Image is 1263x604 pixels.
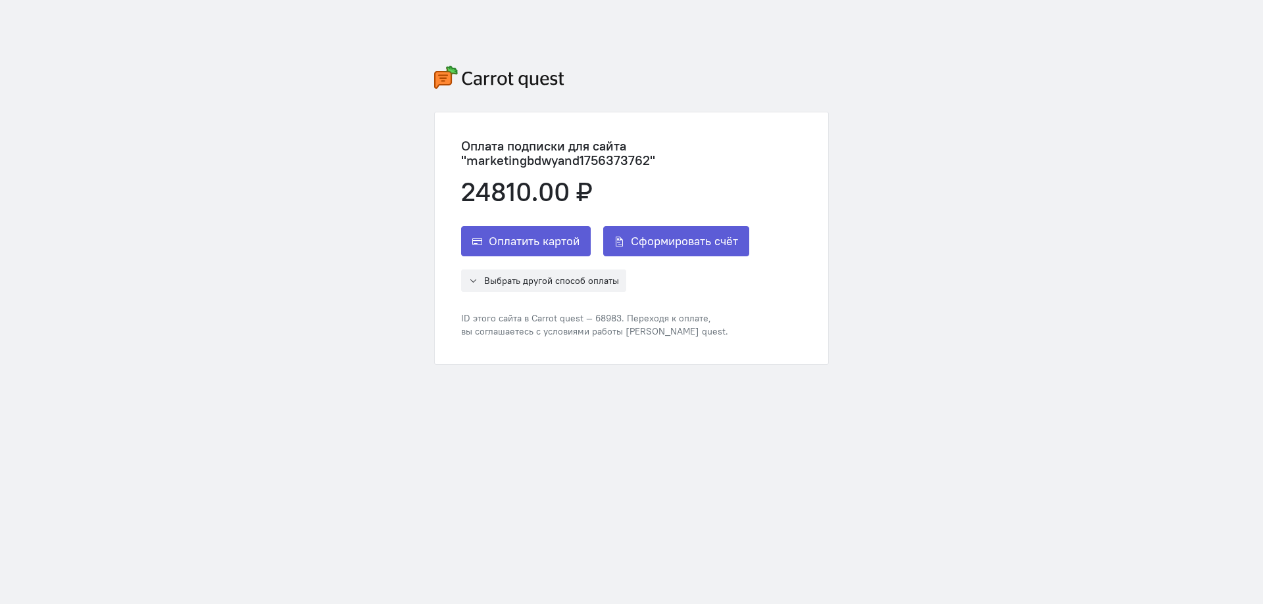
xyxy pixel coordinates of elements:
[461,269,626,292] button: Выбрать другой способ оплаты
[603,226,749,256] button: Сформировать счёт
[631,233,738,249] span: Сформировать счёт
[489,233,580,249] span: Оплатить картой
[461,177,802,206] div: 24810.00 ₽
[434,66,564,89] img: carrot-quest-logo.svg
[461,312,802,338] div: ID этого сайта в Carrot quest — 68983. Переходя к оплате, вы соглашаетесь с условиями работы [PER...
[461,226,591,256] button: Оплатить картой
[484,275,619,287] span: Выбрать другой способ оплаты
[461,139,802,168] div: Оплата подписки для сайта "marketingbdwyand1756373762"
